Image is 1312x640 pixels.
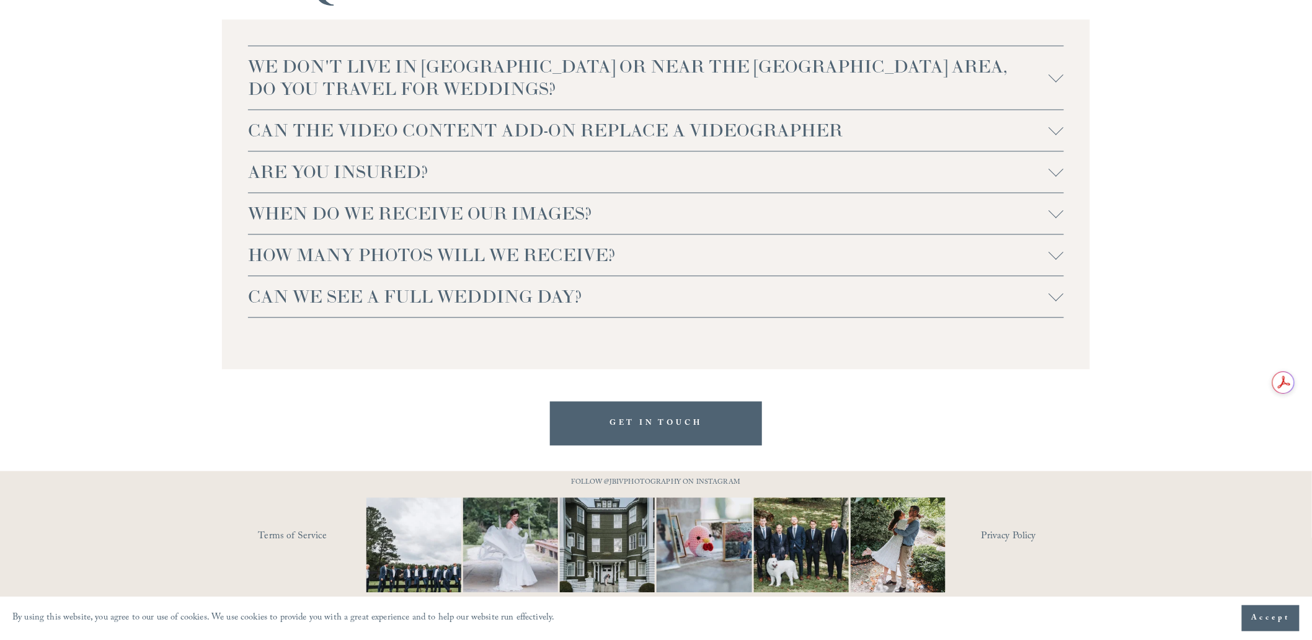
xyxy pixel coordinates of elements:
[248,56,1049,100] span: WE DON'T LIVE IN [GEOGRAPHIC_DATA] OR NEAR THE [GEOGRAPHIC_DATA] AREA, DO YOU TRAVEL FOR WEDDINGS?
[440,498,582,593] img: Not every photo needs to be perfectly still, sometimes the best ones are the ones that feel like ...
[730,498,872,593] img: Happy #InternationalDogDay to all the pups who have made wedding days, engagement sessions, and p...
[248,203,1049,225] span: WHEN DO WE RECEIVE OUR IMAGES?
[248,277,1064,318] button: CAN WE SEE A FULL WEDDING DAY?
[248,244,1049,267] span: HOW MANY PHOTOS WILL WE RECEIVE?
[248,110,1064,151] button: CAN THE VIDEO CONTENT ADD-ON REPLACE A VIDEOGRAPHER
[248,152,1064,193] button: ARE YOU INSURED?
[851,482,946,609] img: It&rsquo;s that time of year where weddings and engagements pick up and I get the joy of capturin...
[550,402,762,446] a: GET IN TOUCH
[248,161,1049,184] span: ARE YOU INSURED?
[1242,605,1300,631] button: Accept
[12,610,555,628] p: By using this website, you agree to our use of cookies. We use cookies to provide you with a grea...
[547,477,765,491] p: FOLLOW @JBIVPHOTOGRAPHY ON INSTAGRAM
[248,286,1049,308] span: CAN WE SEE A FULL WEDDING DAY?
[248,235,1064,276] button: HOW MANY PHOTOS WILL WE RECEIVE?
[343,498,485,593] img: Definitely, not your typical #WideShotWednesday moment. It&rsquo;s all about the suits, the smile...
[1251,612,1290,624] span: Accept
[633,498,776,593] img: This has got to be one of the cutest detail shots I've ever taken for a wedding! 📷 @thewoobles #I...
[982,528,1090,547] a: Privacy Policy
[248,47,1064,110] button: WE DON'T LIVE IN [GEOGRAPHIC_DATA] OR NEAR THE [GEOGRAPHIC_DATA] AREA, DO YOU TRAVEL FOR WEDDINGS?
[248,120,1049,142] span: CAN THE VIDEO CONTENT ADD-ON REPLACE A VIDEOGRAPHER
[248,193,1064,234] button: WHEN DO WE RECEIVE OUR IMAGES?
[258,528,402,547] a: Terms of Service
[546,498,669,593] img: Wideshots aren't just &quot;nice to have,&quot; they're a wedding day essential! 🙌 #Wideshotwedne...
